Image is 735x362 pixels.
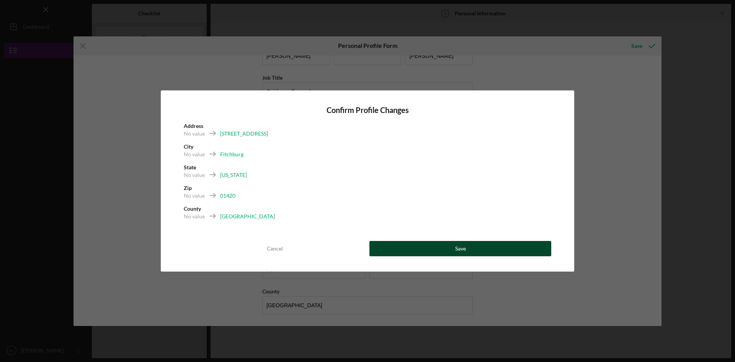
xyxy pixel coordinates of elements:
[184,171,205,179] div: No value
[184,213,205,220] div: No value
[184,123,203,129] b: Address
[184,106,551,115] h4: Confirm Profile Changes
[184,143,193,150] b: City
[369,241,551,256] button: Save
[184,205,201,212] b: County
[184,130,205,138] div: No value
[455,241,466,256] div: Save
[220,213,275,220] div: [GEOGRAPHIC_DATA]
[220,151,243,158] div: Fitchburg
[267,241,283,256] div: Cancel
[220,130,268,138] div: [STREET_ADDRESS]
[184,164,196,170] b: State
[184,192,205,200] div: No value
[184,185,192,191] b: Zip
[184,241,366,256] button: Cancel
[220,171,247,179] div: [US_STATE]
[220,192,235,200] div: 01420
[184,151,205,158] div: No value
